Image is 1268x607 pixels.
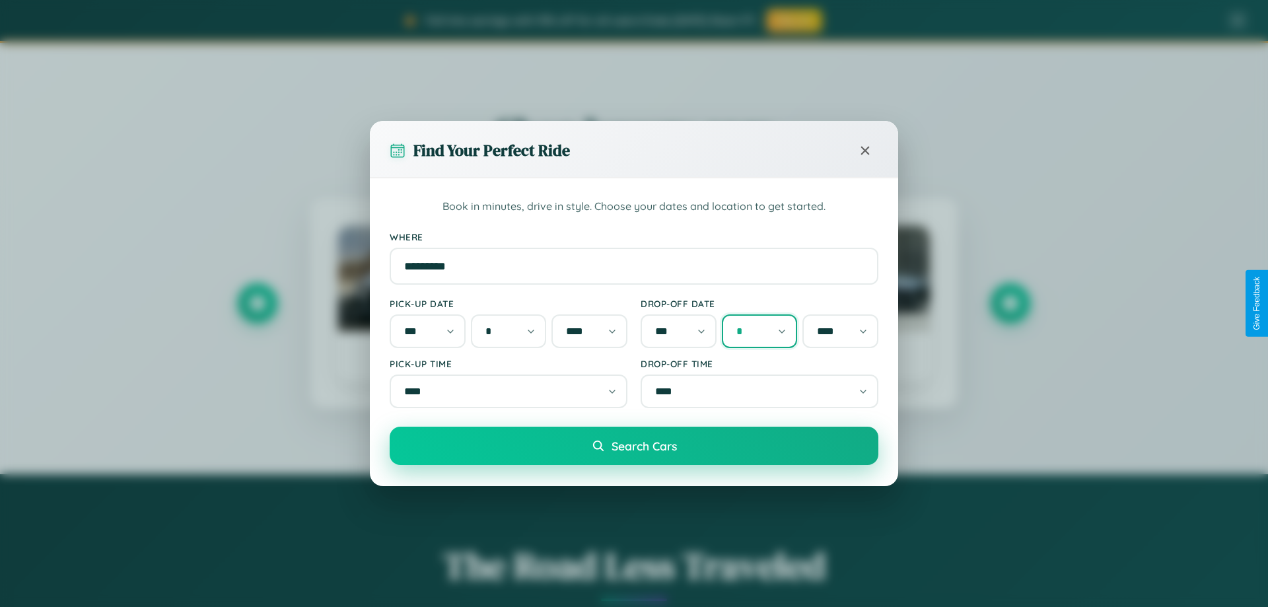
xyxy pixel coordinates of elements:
[390,427,878,465] button: Search Cars
[390,231,878,242] label: Where
[641,298,878,309] label: Drop-off Date
[390,198,878,215] p: Book in minutes, drive in style. Choose your dates and location to get started.
[390,358,627,369] label: Pick-up Time
[390,298,627,309] label: Pick-up Date
[413,139,570,161] h3: Find Your Perfect Ride
[641,358,878,369] label: Drop-off Time
[612,439,677,453] span: Search Cars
